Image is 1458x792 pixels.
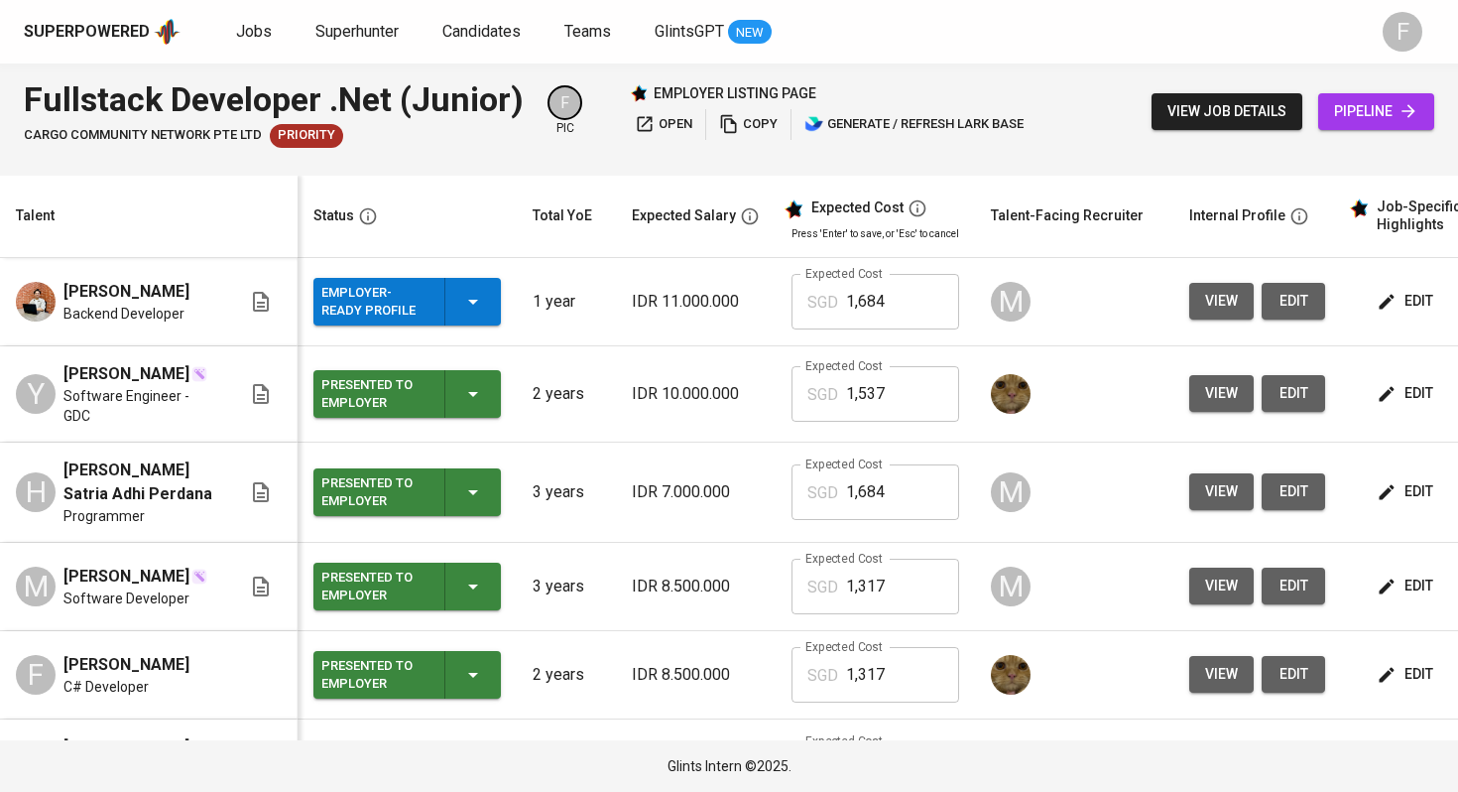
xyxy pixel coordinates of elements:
[533,663,600,687] p: 2 years
[655,22,724,41] span: GlintsGPT
[807,576,838,599] p: SGD
[63,653,189,677] span: [PERSON_NAME]
[1167,99,1286,124] span: view job details
[547,85,582,120] div: F
[321,372,428,416] div: Presented to Employer
[191,366,207,382] img: magic_wand.svg
[270,126,343,145] span: Priority
[533,382,600,406] p: 2 years
[1381,381,1433,406] span: edit
[313,278,501,326] button: Employer-Ready Profile
[270,124,343,148] div: New Job received from Demand Team
[991,203,1144,228] div: Talent-Facing Recruiter
[533,290,600,314] p: 1 year
[1205,574,1238,598] span: view
[991,567,1031,606] div: M
[804,113,1024,136] span: generate / refresh lark base
[1152,93,1302,130] button: view job details
[236,22,272,41] span: Jobs
[1205,662,1238,687] span: view
[63,565,189,589] span: [PERSON_NAME]
[315,20,403,45] a: Superhunter
[807,383,838,407] p: SGD
[991,374,1031,414] img: ec6c0910-f960-4a00-a8f8-c5744e41279e.jpg
[24,21,150,44] div: Superpowered
[807,481,838,505] p: SGD
[16,655,56,695] div: F
[321,565,428,608] div: Presented to Employer
[533,203,592,228] div: Total YoE
[63,589,189,608] span: Software Developer
[313,563,501,610] button: Presented to Employer
[654,83,816,103] p: employer listing page
[564,22,611,41] span: Teams
[630,84,648,102] img: Glints Star
[728,23,772,43] span: NEW
[991,655,1031,695] img: ec6c0910-f960-4a00-a8f8-c5744e41279e.jpg
[1262,568,1325,604] button: edit
[1189,283,1254,320] button: view
[714,109,783,140] button: copy
[16,472,56,512] div: H
[632,203,736,228] div: Expected Salary
[799,109,1029,140] button: lark generate / refresh lark base
[1189,473,1254,510] button: view
[16,567,56,606] div: M
[1381,662,1433,687] span: edit
[16,374,56,414] div: Y
[63,459,217,506] span: [PERSON_NAME] Satria Adhi Perdana
[1373,473,1441,510] button: edit
[191,569,207,585] img: magic_wand.svg
[1373,656,1441,693] button: edit
[24,126,262,145] span: cargo community network pte ltd
[804,114,824,134] img: lark
[1189,203,1285,228] div: Internal Profile
[321,470,428,514] div: Presented to Employer
[1205,289,1238,314] span: view
[315,22,399,41] span: Superhunter
[63,362,189,386] span: [PERSON_NAME]
[1277,662,1309,687] span: edit
[1277,289,1309,314] span: edit
[16,203,55,228] div: Talent
[784,199,803,219] img: glints_star.svg
[635,113,692,136] span: open
[442,20,525,45] a: Candidates
[321,280,428,324] div: Employer-Ready Profile
[1381,574,1433,598] span: edit
[547,85,582,137] div: pic
[63,735,217,783] span: [PERSON_NAME] [PERSON_NAME]
[1373,375,1441,412] button: edit
[1373,568,1441,604] button: edit
[991,282,1031,322] div: M
[1189,375,1254,412] button: view
[1189,656,1254,693] button: view
[24,17,181,47] a: Superpoweredapp logo
[630,109,697,140] button: open
[1189,568,1254,604] button: view
[1262,375,1325,412] button: edit
[632,663,760,687] p: IDR 8.500.000
[1205,381,1238,406] span: view
[564,20,615,45] a: Teams
[321,653,428,697] div: Presented to Employer
[533,480,600,504] p: 3 years
[811,199,904,217] div: Expected Cost
[632,382,760,406] p: IDR 10.000.000
[807,664,838,688] p: SGD
[1334,99,1418,124] span: pipeline
[1349,198,1369,218] img: glints_star.svg
[24,75,524,124] div: Fullstack Developer .Net (Junior)
[1373,283,1441,320] button: edit
[1381,289,1433,314] span: edit
[1262,656,1325,693] button: edit
[1277,574,1309,598] span: edit
[533,575,600,598] p: 3 years
[154,17,181,47] img: app logo
[807,291,838,315] p: SGD
[1383,12,1422,52] div: F
[632,575,760,598] p: IDR 8.500.000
